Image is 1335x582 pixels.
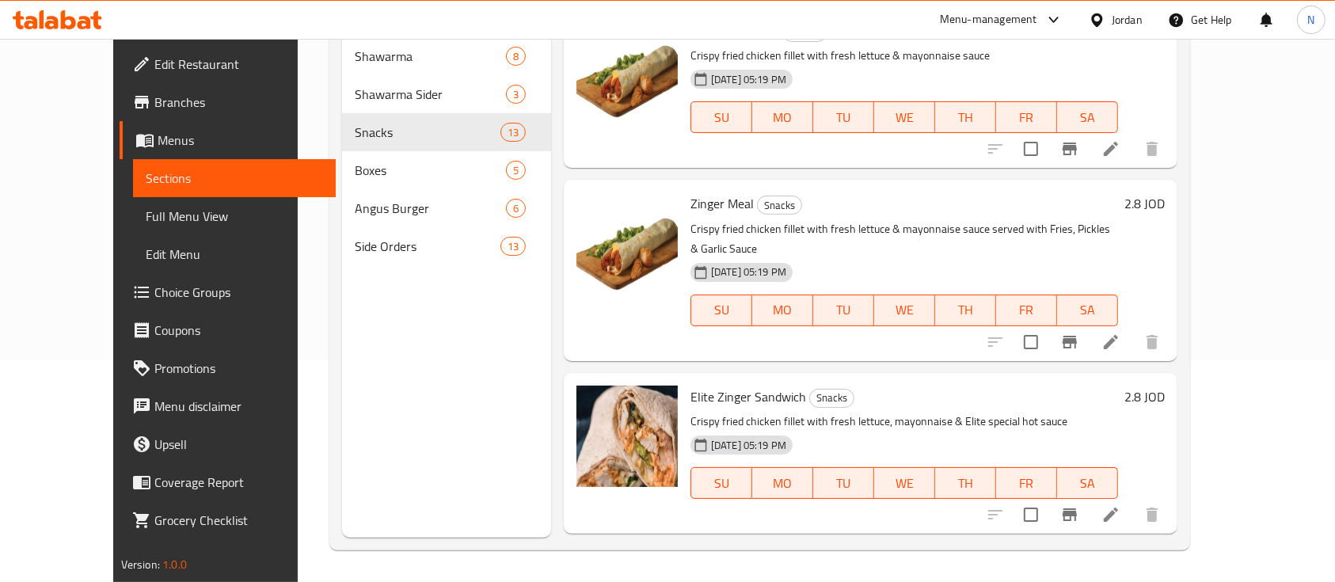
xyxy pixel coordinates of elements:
[133,235,337,273] a: Edit Menu
[120,45,337,83] a: Edit Restaurant
[154,511,324,530] span: Grocery Checklist
[813,467,874,499] button: TU
[507,49,525,64] span: 8
[120,273,337,311] a: Choice Groups
[941,472,990,495] span: TH
[133,159,337,197] a: Sections
[506,85,526,104] div: items
[1063,106,1112,129] span: SA
[154,473,324,492] span: Coverage Report
[820,106,868,129] span: TU
[880,472,929,495] span: WE
[158,131,324,150] span: Menus
[698,472,746,495] span: SU
[698,299,746,321] span: SU
[506,161,526,180] div: items
[355,123,500,142] span: Snacks
[813,101,874,133] button: TU
[133,197,337,235] a: Full Menu View
[1307,11,1314,29] span: N
[935,467,996,499] button: TH
[1101,139,1120,158] a: Edit menu item
[935,295,996,326] button: TH
[996,101,1057,133] button: FR
[120,349,337,387] a: Promotions
[507,201,525,216] span: 6
[752,295,813,326] button: MO
[154,359,324,378] span: Promotions
[576,192,678,294] img: Zinger Meal
[1101,505,1120,524] a: Edit menu item
[1101,333,1120,352] a: Edit menu item
[1051,130,1089,168] button: Branch-specific-item
[690,385,806,409] span: Elite Zinger Sandwich
[500,123,526,142] div: items
[342,31,551,272] nav: Menu sections
[690,412,1118,432] p: Crispy fried chicken fillet with fresh lettuce, mayonnaise & Elite special hot sauce
[690,46,1118,66] p: Crispy fried chicken fillet with fresh lettuce & mayonnaise sauce
[355,85,506,104] span: Shawarma Sider
[690,295,752,326] button: SU
[809,389,854,408] div: Snacks
[1057,467,1118,499] button: SA
[996,295,1057,326] button: FR
[355,237,500,256] span: Side Orders
[813,295,874,326] button: TU
[154,283,324,302] span: Choice Groups
[759,299,807,321] span: MO
[342,37,551,75] div: Shawarma8
[120,311,337,349] a: Coupons
[1014,498,1048,531] span: Select to update
[576,386,678,487] img: Elite Zinger Sandwich
[120,501,337,539] a: Grocery Checklist
[146,169,324,188] span: Sections
[507,163,525,178] span: 5
[1051,496,1089,534] button: Branch-specific-item
[507,87,525,102] span: 3
[690,467,752,499] button: SU
[698,106,746,129] span: SU
[705,438,793,453] span: [DATE] 05:19 PM
[1002,106,1051,129] span: FR
[1063,299,1112,321] span: SA
[355,47,506,66] span: Shawarma
[1063,472,1112,495] span: SA
[120,387,337,425] a: Menu disclaimer
[154,435,324,454] span: Upsell
[1002,472,1051,495] span: FR
[752,101,813,133] button: MO
[506,47,526,66] div: items
[576,20,678,121] img: Zinger Sandwich
[1133,323,1171,361] button: delete
[146,245,324,264] span: Edit Menu
[874,101,935,133] button: WE
[820,472,868,495] span: TU
[120,121,337,159] a: Menus
[355,199,506,218] span: Angus Burger
[1002,299,1051,321] span: FR
[342,151,551,189] div: Boxes5
[941,299,990,321] span: TH
[120,425,337,463] a: Upsell
[752,467,813,499] button: MO
[935,101,996,133] button: TH
[880,299,929,321] span: WE
[342,113,551,151] div: Snacks13
[759,106,807,129] span: MO
[690,192,754,215] span: Zinger Meal
[342,227,551,265] div: Side Orders13
[874,467,935,499] button: WE
[1014,132,1048,165] span: Select to update
[810,389,854,407] span: Snacks
[501,125,525,140] span: 13
[154,93,324,112] span: Branches
[120,463,337,501] a: Coverage Report
[501,239,525,254] span: 13
[1124,192,1165,215] h6: 2.8 JOD
[355,161,506,180] span: Boxes
[154,55,324,74] span: Edit Restaurant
